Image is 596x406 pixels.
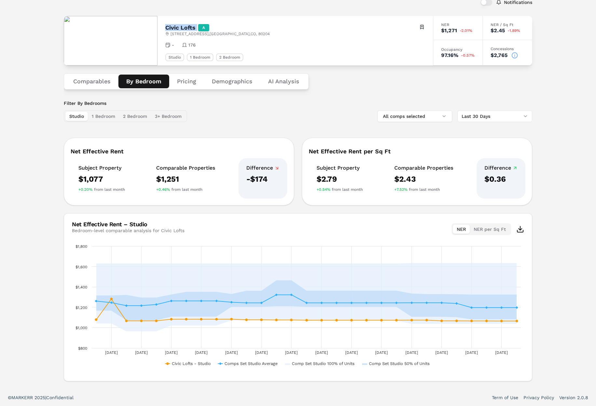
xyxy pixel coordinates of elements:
[491,47,524,51] div: Concessions
[465,350,478,355] text: [DATE]
[215,300,218,302] path: Tuesday, 23 Sep 2025, 1,262.83. Comps Set Studio Average.
[365,319,368,321] path: Friday, 3 Oct 2025, 1,073.5285714285715. Civic Lofts - Studio.
[315,350,328,355] text: [DATE]
[317,174,363,184] div: $2.79
[75,244,87,249] text: $1,800
[170,31,270,36] span: [STREET_ADDRESS] , [GEOGRAPHIC_DATA] , CO , 80204
[140,320,143,322] path: Thursday, 18 Sep 2025, 1,066.6757142857143. Civic Lofts - Studio.
[380,301,383,304] path: Saturday, 4 Oct 2025, 1,243.3400000000001. Comps Set Studio Average.
[260,301,263,304] path: Friday, 26 Sep 2025, 1,243.3400000000001. Comps Set Studio Average.
[188,42,196,48] span: 176
[72,243,524,373] div: Chart. Highcharts interactive chart.
[260,75,307,88] button: AI Analysis
[461,53,475,57] span: -0.57%
[78,174,125,184] div: $1,077
[441,53,458,58] div: 97.16%
[484,165,518,171] div: Difference
[200,300,203,302] path: Monday, 22 Sep 2025, 1,262.83. Comps Set Studio Average.
[320,319,323,321] path: Tuesday, 30 Sep 2025, 1,073.5285714285715. Civic Lofts - Studio.
[290,293,293,296] path: Sunday, 28 Sep 2025, 1,322.5. Comps Set Studio Average.
[309,148,525,154] div: Net Effective Rent per Sq Ft
[245,318,248,321] path: Thursday, 25 Sep 2025, 1,076.9557142857143. Civic Lofts - Studio.
[170,318,173,320] path: Saturday, 20 Sep 2025, 1,083.0014285714285. Civic Lofts - Studio.
[470,225,510,234] button: NER per Sq Ft
[151,112,185,121] button: 3+ Bedroom
[394,174,453,184] div: $2.43
[125,304,128,307] path: Wednesday, 17 Sep 2025, 1,215.835. Comps Set Studio Average.
[8,395,11,400] span: ©
[118,75,169,88] button: By Bedroom
[245,301,248,304] path: Thursday, 25 Sep 2025, 1,243.3400000000001. Comps Set Studio Average.
[156,174,215,184] div: $1,251
[119,112,151,121] button: 2 Bedroom
[78,346,87,351] text: $800
[11,395,34,400] span: MARKERR
[453,225,470,234] button: NER
[72,227,184,234] div: Bedroom-level comparable analysis for Civic Lofts
[317,187,331,192] span: +0.54%
[165,53,184,61] div: Studio
[305,319,308,321] path: Monday, 29 Sep 2025, 1,073.5285714285715. Civic Lofts - Studio.
[426,319,428,321] path: Tuesday, 7 Oct 2025, 1,074.0057142857142. Civic Lofts - Studio.
[405,350,418,355] text: [DATE]
[455,319,458,322] path: Thursday, 9 Oct 2025, 1,066.8257142857142. Civic Lofts - Studio.
[375,350,388,355] text: [DATE]
[485,320,488,322] path: Saturday, 11 Oct 2025, 1,065.92. Civic Lofts - Studio.
[559,394,588,401] a: Version 2.0.8
[491,28,505,33] div: $2.45
[485,306,488,309] path: Saturday, 11 Oct 2025, 1,197.04. Comps Set Studio Average.
[156,187,170,192] span: +0.46%
[455,302,458,305] path: Thursday, 9 Oct 2025, 1,238.01. Comps Set Studio Average.
[395,301,398,304] path: Sunday, 5 Oct 2025, 1,243.3400000000001. Comps Set Studio Average.
[365,301,368,304] path: Friday, 3 Oct 2025, 1,243.3400000000001. Comps Set Studio Average.
[46,395,74,400] span: Confidential
[285,350,298,355] text: [DATE]
[155,303,158,306] path: Friday, 19 Sep 2025, 1,227.2350000000001. Comps Set Studio Average.
[105,350,118,355] text: [DATE]
[218,359,278,364] button: Show Comps Set Studio Average
[350,301,353,304] path: Thursday, 2 Oct 2025, 1,243.3400000000001. Comps Set Studio Average.
[435,350,448,355] text: [DATE]
[110,301,113,304] path: Tuesday, 16 Sep 2025, 1,245.54. Comps Set Studio Average.
[225,350,238,355] text: [DATE]
[215,318,218,320] path: Tuesday, 23 Sep 2025, 1,083.0014285714285. Civic Lofts - Studio.
[95,262,518,333] g: Comp Set Studio 100% of Units, series 3 of 4 with 29 data points.
[426,301,428,304] path: Tuesday, 7 Oct 2025, 1,244.005. Comps Set Studio Average.
[523,394,554,401] a: Privacy Policy
[71,148,287,154] div: Net Effective Rent
[230,318,233,320] path: Wednesday, 24 Sep 2025, 1,083.3028571428572. Civic Lofts - Studio.
[75,326,87,330] text: $1,000
[165,25,196,31] h2: Civic Lofts
[75,265,87,269] text: $1,600
[185,300,188,302] path: Sunday, 21 Sep 2025, 1,262.83. Comps Set Studio Average.
[72,221,184,227] div: Net Effective Rent – Studio
[169,75,204,88] button: Pricing
[377,110,452,122] button: All comps selected
[64,100,187,106] label: Filter By Bedrooms
[216,53,243,61] div: 2 Bedroom
[441,23,475,27] div: NER
[95,300,98,302] path: Monday, 15 Sep 2025, 1,260.81. Comps Set Studio Average.
[411,301,413,304] path: Monday, 6 Oct 2025, 1,244.005. Comps Set Studio Average.
[491,23,524,27] div: NER / Sq Ft
[230,301,233,303] path: Wednesday, 24 Sep 2025, 1,249.4099999999999. Comps Set Studio Average.
[78,165,125,171] div: Subject Property
[394,165,453,171] div: Comparable Properties
[185,318,188,320] path: Sunday, 21 Sep 2025, 1,083.0014285714285. Civic Lofts - Studio.
[275,319,278,321] path: Saturday, 27 Sep 2025, 1,075.7457142857143. Civic Lofts - Studio.
[172,42,174,48] span: -
[345,350,358,355] text: [DATE]
[135,350,148,355] text: [DATE]
[335,319,338,321] path: Wednesday, 1 Oct 2025, 1,073.5285714285715. Civic Lofts - Studio.
[470,306,473,309] path: Friday, 10 Oct 2025, 1,197.04. Comps Set Studio Average.
[516,306,518,309] path: Monday, 13 Oct 2025, 1,197.04. Comps Set Studio Average.
[275,293,278,296] path: Saturday, 27 Sep 2025, 1,322.5. Comps Set Studio Average.
[508,29,520,33] span: -1.89%
[78,187,125,192] div: from last month
[260,318,263,321] path: Friday, 26 Sep 2025, 1,076.9557142857143. Civic Lofts - Studio.
[198,24,209,31] div: A
[441,48,475,51] div: Occupancy
[65,75,118,88] button: Comparables
[362,359,431,364] button: Show Comp Set Studio 50% of Units
[500,320,503,322] path: Sunday, 12 Oct 2025, 1,065.0883333333334. Civic Lofts - Studio.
